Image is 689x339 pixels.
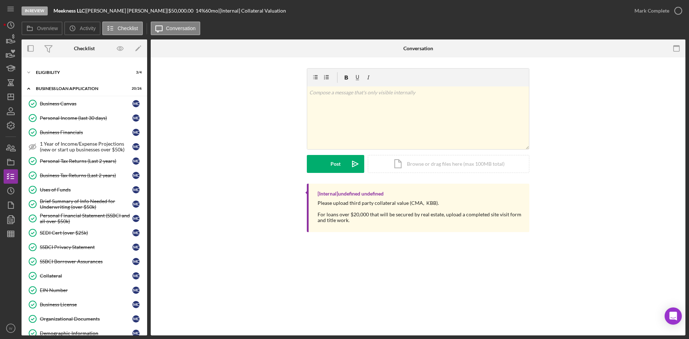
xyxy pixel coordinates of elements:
div: ELIGIBILITY [36,70,124,75]
a: Business FinancialsMC [25,125,144,140]
div: SSBCI Borrower Assurances [40,259,132,264]
div: 1 Year of Income/Expense Projections (new or start up businesses over $50k) [40,141,132,152]
a: Organizational DocumentsMC [25,312,144,326]
div: [Internal] undefined undefined [318,191,384,197]
div: Post [331,155,341,173]
div: EIN Number [40,287,132,293]
div: 14 % [196,8,205,14]
button: Post [307,155,364,173]
div: Mark Complete [634,4,669,18]
a: Personal Income (last 30 days)MC [25,111,144,125]
div: Conversation [403,46,433,51]
div: 60 mo [205,8,218,14]
div: M C [132,258,140,265]
div: SEDI Cert (over $25k) [40,230,132,236]
div: Personal Tax Returns (Last 2 years) [40,158,132,164]
div: Please upload third party collateral value (CMA, KBB). For loans over $20,000 that will be secure... [318,200,522,223]
div: Checklist [74,46,95,51]
div: M C [132,330,140,337]
button: Checklist [102,22,143,35]
a: Uses of FundsMC [25,183,144,197]
div: Organizational Documents [40,316,132,322]
div: M C [132,114,140,122]
div: M C [132,157,140,165]
div: [PERSON_NAME] [PERSON_NAME] | [86,8,168,14]
div: Open Intercom Messenger [665,307,682,325]
div: Business Canvas [40,101,132,107]
text: IV [9,326,13,330]
div: M C [132,229,140,236]
a: Personal Tax Returns (Last 2 years)MC [25,154,144,168]
a: SSBCI Borrower AssurancesMC [25,254,144,269]
div: M C [132,172,140,179]
div: M C [132,287,140,294]
div: Business License [40,302,132,307]
div: Demographic Information [40,330,132,336]
div: BUSINESS LOAN APPLICATION [36,86,124,91]
a: Personal Financial Statement (SSBCI and all over $50k)MC [25,211,144,226]
div: Brief Summary of Info Needed for Underwriting (over $50k) [40,198,132,210]
button: Conversation [151,22,201,35]
div: SSBCI Privacy Statement [40,244,132,250]
label: Activity [80,25,95,31]
label: Conversation [166,25,196,31]
label: Checklist [118,25,138,31]
a: Business CanvasMC [25,96,144,111]
div: In Review [22,6,48,15]
button: Activity [64,22,100,35]
a: Brief Summary of Info Needed for Underwriting (over $50k)MC [25,197,144,211]
div: Business Tax Returns (Last 2 years) [40,173,132,178]
div: M C [132,244,140,251]
button: IV [4,321,18,335]
div: M C [132,100,140,107]
div: M C [132,315,140,322]
div: 20 / 26 [129,86,142,91]
div: 3 / 4 [129,70,142,75]
div: M C [132,272,140,279]
div: $50,000.00 [168,8,196,14]
div: | [53,8,86,14]
div: Business Financials [40,130,132,135]
a: Business LicenseMC [25,297,144,312]
label: Overview [37,25,58,31]
div: M C [132,201,140,208]
div: M C [132,215,140,222]
a: CollateralMC [25,269,144,283]
a: Business Tax Returns (Last 2 years)MC [25,168,144,183]
a: SEDI Cert (over $25k)MC [25,226,144,240]
div: Personal Financial Statement (SSBCI and all over $50k) [40,213,132,224]
div: Personal Income (last 30 days) [40,115,132,121]
a: 1 Year of Income/Expense Projections (new or start up businesses over $50k)MC [25,140,144,154]
div: M C [132,186,140,193]
b: Meekness LLC [53,8,85,14]
a: EIN NumberMC [25,283,144,297]
div: M C [132,143,140,150]
div: M C [132,301,140,308]
div: Collateral [40,273,132,279]
div: Uses of Funds [40,187,132,193]
div: M C [132,129,140,136]
div: | [Internal] Collateral Valuation [218,8,286,14]
button: Mark Complete [627,4,685,18]
button: Overview [22,22,62,35]
a: SSBCI Privacy StatementMC [25,240,144,254]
